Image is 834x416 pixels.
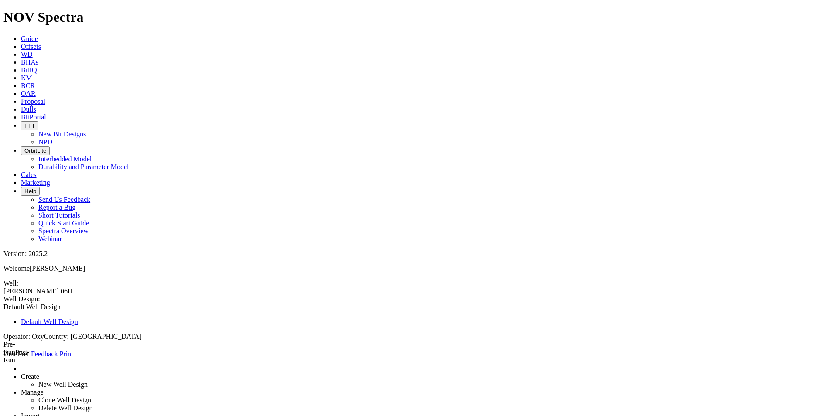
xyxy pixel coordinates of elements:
[59,350,73,358] a: Print
[38,219,89,227] a: Quick Start Guide
[38,381,88,388] a: New Well Design
[3,265,831,273] p: Welcome
[24,188,36,194] span: Help
[21,35,38,42] a: Guide
[3,333,44,340] span: Operator: Oxy
[3,287,73,295] span: [PERSON_NAME] 06H
[3,303,61,310] span: Default Well Design
[38,163,129,170] a: Durability and Parameter Model
[38,235,62,242] a: Webinar
[21,82,35,89] a: BCR
[21,121,38,130] button: FTT
[21,318,78,325] a: Default Well Design
[24,123,35,129] span: FTT
[38,130,86,138] a: New Bit Designs
[24,147,46,154] span: OrbitLite
[21,43,41,50] a: Offsets
[38,155,92,163] a: Interbedded Model
[21,74,32,82] a: KM
[21,187,40,196] button: Help
[38,396,91,404] a: Clone Well Design
[38,204,75,211] a: Report a Bug
[3,348,30,364] label: Post-Run
[21,51,33,58] a: WD
[3,350,29,358] a: Unit Pref
[21,179,50,186] a: Marketing
[38,138,52,146] a: NPD
[31,350,58,358] a: Feedback
[3,280,831,295] span: Well:
[38,404,93,412] a: Delete Well Design
[21,106,36,113] a: Dulls
[3,250,831,258] div: Version: 2025.2
[3,295,831,326] span: Well Design:
[3,341,15,356] label: Pre-Run
[38,196,90,203] a: Send Us Feedback
[44,333,142,340] span: Country: [GEOGRAPHIC_DATA]
[21,113,46,121] a: BitPortal
[30,265,85,272] span: [PERSON_NAME]
[21,66,37,74] a: BitIQ
[21,373,39,380] a: Create
[21,58,38,66] a: BHAs
[21,90,36,97] a: OAR
[21,98,45,105] a: Proposal
[38,211,80,219] a: Short Tutorials
[21,389,44,396] a: Manage
[3,9,831,25] h1: NOV Spectra
[38,227,89,235] a: Spectra Overview
[21,146,50,155] button: OrbitLite
[21,171,37,178] a: Calcs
